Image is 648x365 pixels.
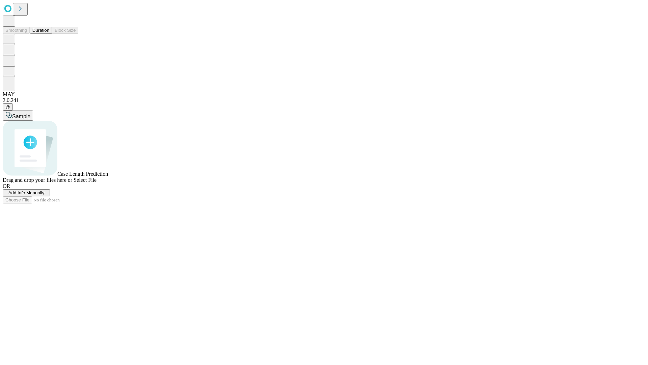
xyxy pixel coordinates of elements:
[3,189,50,196] button: Add Info Manually
[3,91,645,97] div: MAY
[3,177,72,183] span: Drag and drop your files here or
[5,104,10,109] span: @
[3,183,10,189] span: OR
[3,27,30,34] button: Smoothing
[52,27,78,34] button: Block Size
[12,114,30,119] span: Sample
[3,97,645,103] div: 2.0.241
[3,103,13,111] button: @
[74,177,97,183] span: Select File
[30,27,52,34] button: Duration
[8,190,45,195] span: Add Info Manually
[3,111,33,121] button: Sample
[57,171,108,177] span: Case Length Prediction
